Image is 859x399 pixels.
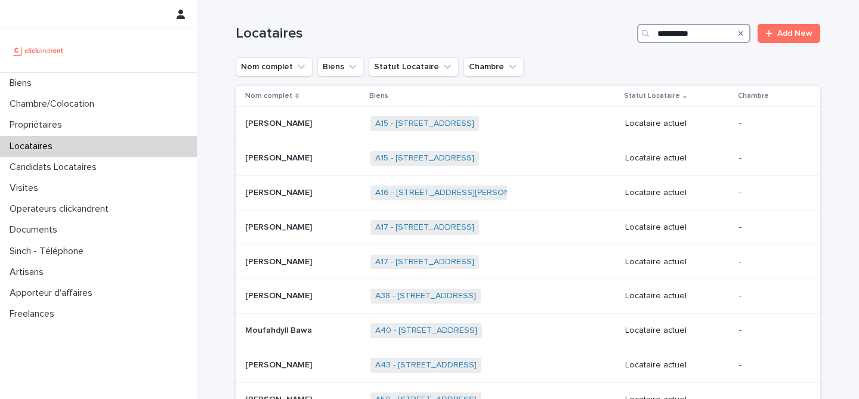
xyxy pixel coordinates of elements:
tr: [PERSON_NAME][PERSON_NAME] A15 - [STREET_ADDRESS] Locataire actuel- [236,107,820,141]
p: [PERSON_NAME] [245,185,314,198]
p: Biens [5,78,41,89]
h1: Locataires [236,25,632,42]
p: Candidats Locataires [5,162,106,173]
tr: [PERSON_NAME][PERSON_NAME] A38 - [STREET_ADDRESS] Locataire actuel- [236,279,820,314]
tr: [PERSON_NAME][PERSON_NAME] A17 - [STREET_ADDRESS] Locataire actuel- [236,210,820,245]
tr: [PERSON_NAME][PERSON_NAME] A17 - [STREET_ADDRESS] Locataire actuel- [236,245,820,279]
p: Artisans [5,267,53,278]
tr: [PERSON_NAME][PERSON_NAME] A15 - [STREET_ADDRESS] Locataire actuel- [236,141,820,176]
p: [PERSON_NAME] [245,220,314,233]
a: A38 - [STREET_ADDRESS] [375,291,476,301]
tr: [PERSON_NAME][PERSON_NAME] A16 - [STREET_ADDRESS][PERSON_NAME] Locataire actuel- [236,175,820,210]
p: [PERSON_NAME] [245,151,314,163]
p: Propriétaires [5,119,72,131]
p: Statut Locataire [624,89,680,103]
p: Locataire actuel [625,153,730,163]
p: Apporteur d'affaires [5,287,102,299]
p: Locataire actuel [625,291,730,301]
button: Biens [317,57,364,76]
p: Locataire actuel [625,119,730,129]
p: [PERSON_NAME] [245,255,314,267]
p: [PERSON_NAME] [245,358,314,370]
a: A43 - [STREET_ADDRESS] [375,360,477,370]
p: Chambre [738,89,769,103]
a: A16 - [STREET_ADDRESS][PERSON_NAME] [375,188,540,198]
p: Moufahdyll Bawa [245,323,314,336]
button: Chambre [464,57,524,76]
p: Locataire actuel [625,188,730,198]
p: - [739,326,801,336]
tr: Moufahdyll BawaMoufahdyll Bawa A40 - [STREET_ADDRESS] Locataire actuel- [236,314,820,348]
p: Locataire actuel [625,257,730,267]
p: - [739,119,801,129]
button: Nom complet [236,57,313,76]
p: Visites [5,183,48,194]
a: Add New [758,24,820,43]
p: Locataire actuel [625,222,730,233]
p: - [739,360,801,370]
input: Search [637,24,750,43]
button: Statut Locataire [369,57,459,76]
p: - [739,257,801,267]
p: [PERSON_NAME] [245,116,314,129]
p: - [739,188,801,198]
p: Nom complet [245,89,292,103]
p: - [739,153,801,163]
tr: [PERSON_NAME][PERSON_NAME] A43 - [STREET_ADDRESS] Locataire actuel- [236,348,820,382]
p: Locataires [5,141,62,152]
p: - [739,291,801,301]
p: Freelances [5,308,64,320]
p: - [739,222,801,233]
p: [PERSON_NAME] [245,289,314,301]
p: Locataire actuel [625,360,730,370]
p: Documents [5,224,67,236]
p: Biens [369,89,388,103]
span: Add New [777,29,812,38]
a: A17 - [STREET_ADDRESS] [375,222,474,233]
a: A15 - [STREET_ADDRESS] [375,119,474,129]
p: Sinch - Téléphone [5,246,93,257]
p: Operateurs clickandrent [5,203,118,215]
a: A40 - [STREET_ADDRESS] [375,326,477,336]
img: UCB0brd3T0yccxBKYDjQ [10,39,67,63]
p: Chambre/Colocation [5,98,104,110]
p: Locataire actuel [625,326,730,336]
a: A17 - [STREET_ADDRESS] [375,257,474,267]
a: A15 - [STREET_ADDRESS] [375,153,474,163]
